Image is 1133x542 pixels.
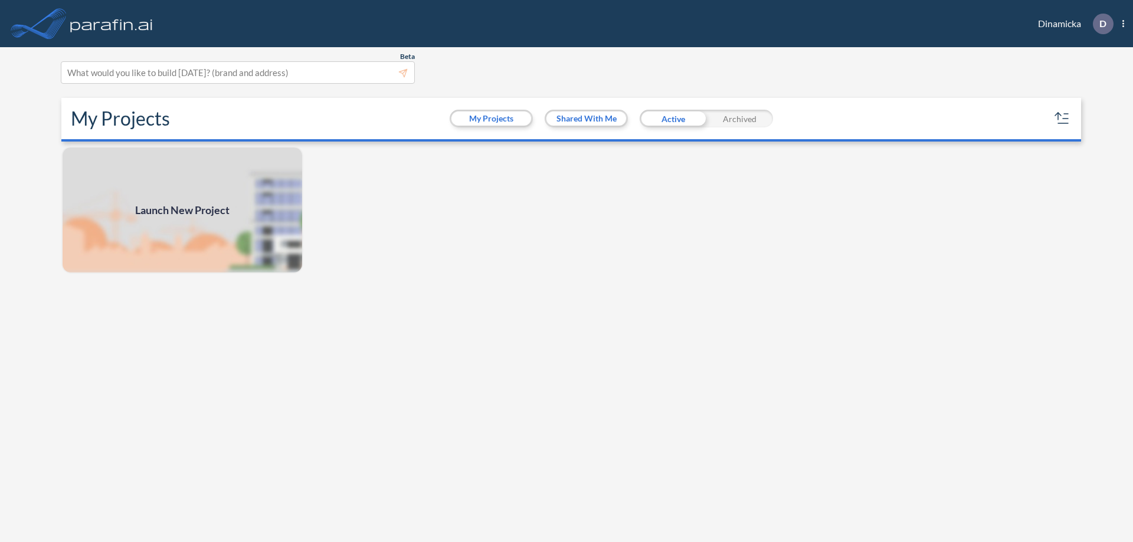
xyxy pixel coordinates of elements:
[546,111,626,126] button: Shared With Me
[61,146,303,274] img: add
[1020,14,1124,34] div: Dinamicka
[400,52,415,61] span: Beta
[1053,109,1072,128] button: sort
[640,110,706,127] div: Active
[135,202,230,218] span: Launch New Project
[451,111,531,126] button: My Projects
[61,146,303,274] a: Launch New Project
[1099,18,1106,29] p: D
[706,110,773,127] div: Archived
[68,12,155,35] img: logo
[71,107,170,130] h2: My Projects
